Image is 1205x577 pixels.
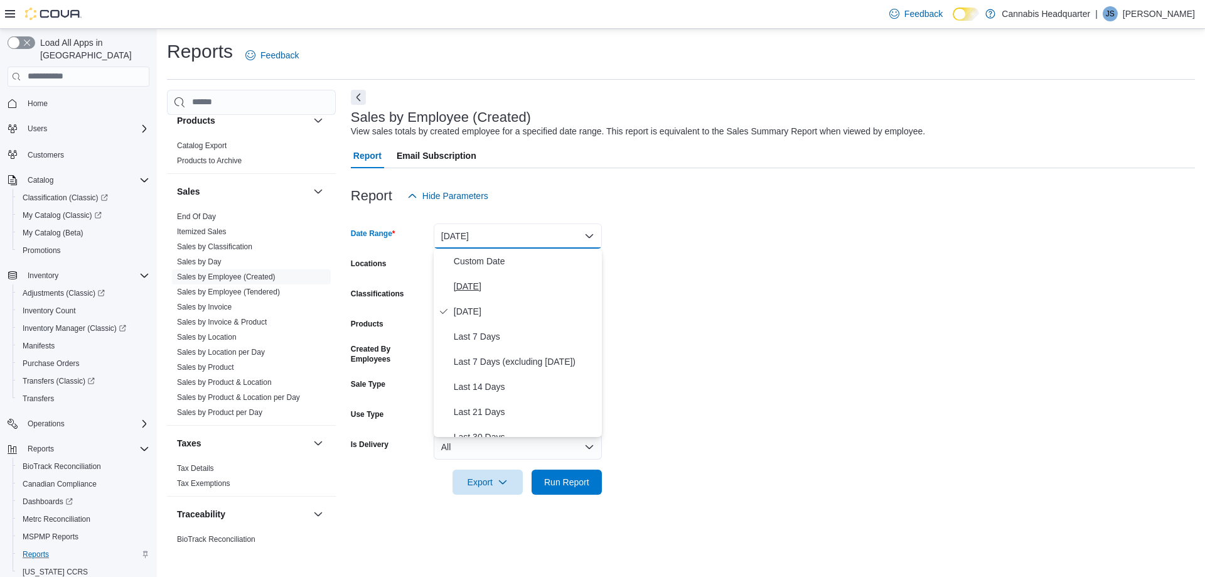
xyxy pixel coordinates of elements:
[177,437,201,450] h3: Taxes
[18,459,106,474] a: BioTrack Reconciliation
[177,114,215,127] h3: Products
[18,547,54,562] a: Reports
[3,440,154,458] button: Reports
[18,321,131,336] a: Inventory Manager (Classic)
[177,508,308,520] button: Traceability
[311,507,326,522] button: Traceability
[18,190,113,205] a: Classification (Classic)
[23,479,97,489] span: Canadian Compliance
[23,306,76,316] span: Inventory Count
[18,512,95,527] a: Metrc Reconciliation
[167,461,336,496] div: Taxes
[167,209,336,425] div: Sales
[177,185,200,198] h3: Sales
[177,272,276,281] a: Sales by Employee (Created)
[18,477,149,492] span: Canadian Compliance
[177,408,262,417] a: Sales by Product per Day
[422,190,488,202] span: Hide Parameters
[13,302,154,320] button: Inventory Count
[3,415,154,433] button: Operations
[434,434,602,460] button: All
[177,257,222,266] a: Sales by Day
[13,458,154,475] button: BioTrack Reconciliation
[177,478,230,488] span: Tax Exemptions
[351,439,388,450] label: Is Delivery
[18,286,110,301] a: Adjustments (Classic)
[23,497,73,507] span: Dashboards
[3,171,154,189] button: Catalog
[904,8,943,20] span: Feedback
[177,377,272,387] span: Sales by Product & Location
[23,173,149,188] span: Catalog
[18,391,149,406] span: Transfers
[453,470,523,495] button: Export
[177,407,262,418] span: Sales by Product per Day
[177,333,237,342] a: Sales by Location
[177,212,216,222] span: End Of Day
[18,303,81,318] a: Inventory Count
[23,416,70,431] button: Operations
[18,286,149,301] span: Adjustments (Classic)
[177,257,222,267] span: Sales by Day
[177,535,255,544] a: BioTrack Reconciliation
[177,287,280,297] span: Sales by Employee (Tendered)
[13,284,154,302] a: Adjustments (Classic)
[23,532,78,542] span: MSPMP Reports
[23,359,80,369] span: Purchase Orders
[23,121,52,136] button: Users
[177,288,280,296] a: Sales by Employee (Tendered)
[18,374,149,389] span: Transfers (Classic)
[23,441,149,456] span: Reports
[28,175,53,185] span: Catalog
[434,249,602,437] div: Select listbox
[28,124,47,134] span: Users
[18,225,149,240] span: My Catalog (Beta)
[18,356,85,371] a: Purchase Orders
[13,510,154,528] button: Metrc Reconciliation
[1106,6,1115,21] span: JS
[454,279,597,294] span: [DATE]
[23,95,149,111] span: Home
[23,549,49,559] span: Reports
[454,354,597,369] span: Last 7 Days (excluding [DATE])
[3,145,154,163] button: Customers
[3,120,154,138] button: Users
[18,321,149,336] span: Inventory Manager (Classic)
[23,148,69,163] a: Customers
[18,529,83,544] a: MSPMP Reports
[351,259,387,269] label: Locations
[23,323,126,333] span: Inventory Manager (Classic)
[23,96,53,111] a: Home
[18,243,149,258] span: Promotions
[434,224,602,249] button: [DATE]
[177,332,237,342] span: Sales by Location
[23,173,58,188] button: Catalog
[177,363,234,372] a: Sales by Product
[177,464,214,473] a: Tax Details
[177,156,242,165] a: Products to Archive
[177,227,227,236] a: Itemized Sales
[177,534,255,544] span: BioTrack Reconciliation
[177,347,265,357] span: Sales by Location per Day
[177,302,232,312] span: Sales by Invoice
[28,271,58,281] span: Inventory
[18,547,149,562] span: Reports
[3,267,154,284] button: Inventory
[13,475,154,493] button: Canadian Compliance
[18,374,100,389] a: Transfers (Classic)
[351,289,404,299] label: Classifications
[18,208,149,223] span: My Catalog (Classic)
[28,444,54,454] span: Reports
[18,303,149,318] span: Inventory Count
[177,317,267,327] span: Sales by Invoice & Product
[18,338,60,353] a: Manifests
[23,461,101,472] span: BioTrack Reconciliation
[18,243,66,258] a: Promotions
[884,1,948,26] a: Feedback
[23,121,149,136] span: Users
[23,376,95,386] span: Transfers (Classic)
[13,224,154,242] button: My Catalog (Beta)
[177,185,308,198] button: Sales
[544,476,589,488] span: Run Report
